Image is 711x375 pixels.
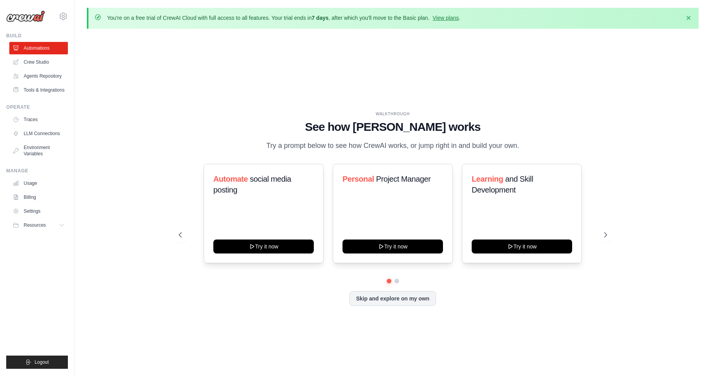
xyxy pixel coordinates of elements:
button: Try it now [343,240,443,253]
span: Personal [343,175,374,183]
button: Try it now [472,240,572,253]
span: Learning [472,175,503,183]
a: Tools & Integrations [9,84,68,96]
button: Resources [9,219,68,231]
button: Skip and explore on my own [349,291,436,306]
p: You're on a free trial of CrewAI Cloud with full access to all features. Your trial ends in , aft... [107,14,460,22]
p: Try a prompt below to see how CrewAI works, or jump right in and build your own. [263,140,523,151]
a: Agents Repository [9,70,68,82]
button: Logout [6,356,68,369]
iframe: Chat Widget [672,338,711,375]
span: Resources [24,222,46,228]
a: Automations [9,42,68,54]
a: Crew Studio [9,56,68,68]
span: Logout [35,359,49,365]
h1: See how [PERSON_NAME] works [179,120,607,134]
strong: 7 days [311,15,329,21]
span: Project Manager [376,175,431,183]
div: Build [6,33,68,39]
a: LLM Connections [9,127,68,140]
a: Environment Variables [9,141,68,160]
div: Operate [6,104,68,110]
a: Settings [9,205,68,217]
a: View plans [432,15,458,21]
div: Manage [6,168,68,174]
div: WALKTHROUGH [179,111,607,117]
a: Usage [9,177,68,189]
span: Automate [213,175,248,183]
a: Traces [9,113,68,126]
a: Billing [9,191,68,203]
span: social media posting [213,175,291,194]
button: Try it now [213,240,314,253]
img: Logo [6,10,45,22]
